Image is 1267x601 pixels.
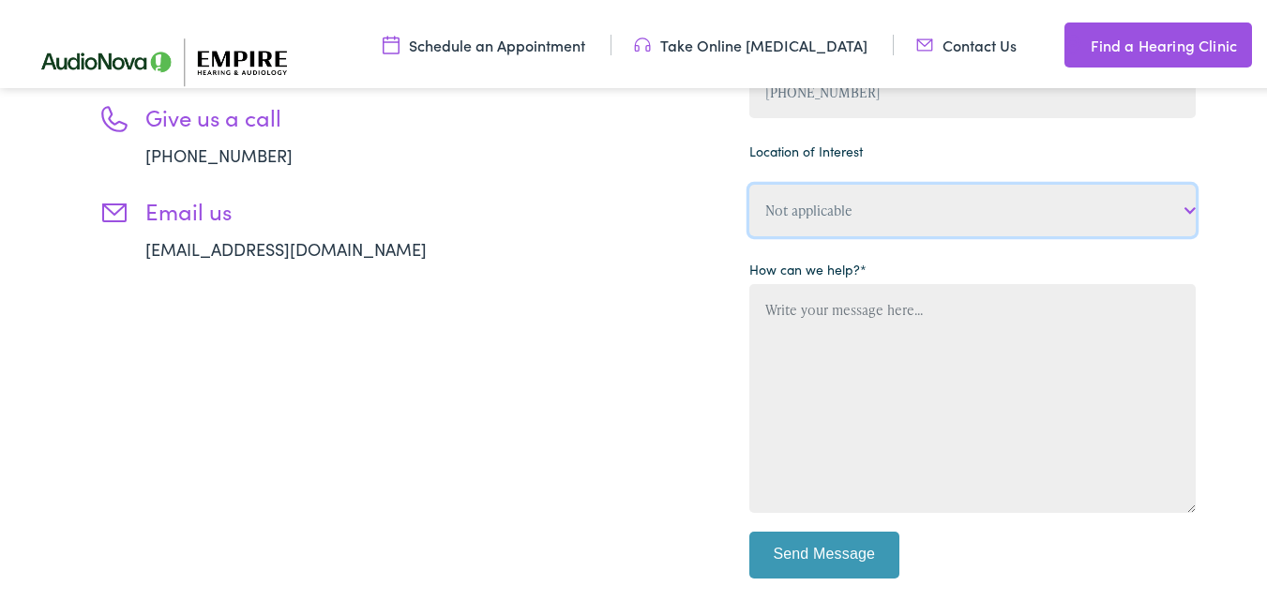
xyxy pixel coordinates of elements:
[145,140,293,163] a: [PHONE_NUMBER]
[749,528,899,575] input: Send Message
[749,138,863,158] label: Location of Interest
[634,31,651,52] img: utility icon
[634,31,867,52] a: Take Online [MEDICAL_DATA]
[1064,19,1252,64] a: Find a Hearing Clinic
[749,63,1196,114] input: (XXX) XXX - XXXX
[145,100,483,128] h3: Give us a call
[916,31,933,52] img: utility icon
[383,31,400,52] img: utility icon
[1064,30,1081,53] img: utility icon
[916,31,1017,52] a: Contact Us
[749,256,867,276] label: How can we help?
[145,194,483,221] h3: Email us
[145,233,427,257] a: [EMAIL_ADDRESS][DOMAIN_NAME]
[383,31,585,52] a: Schedule an Appointment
